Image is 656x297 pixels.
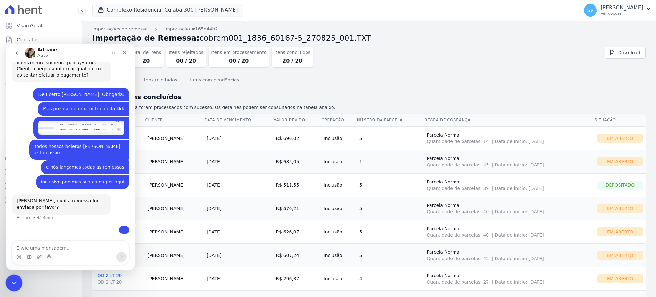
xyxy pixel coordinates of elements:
td: 5 [357,173,424,197]
span: Quantidade de parcelas: 14 || Data de início: [DATE] [427,138,592,145]
div: Em Aberto [597,251,643,260]
a: Minha Carteira [3,90,79,103]
div: user diz… [5,182,123,197]
dt: Itens em processamento [211,49,266,56]
div: SHIRLEY diz… [5,58,123,72]
td: [PERSON_NAME] [145,220,204,243]
span: Quantidade de parcelas: 39 || Data de início: [DATE] [427,185,592,191]
a: Visão Geral [3,19,79,32]
td: R$ 685,05 [274,150,321,173]
td: Inclusão [321,243,357,267]
td: Parcela Normal [424,173,594,197]
span: Quantidade de parcelas: 40 || Data de início: [DATE] [427,232,592,238]
p: [PERSON_NAME] [601,4,643,11]
iframe: Intercom live chat [6,275,23,292]
button: Itens rejeitados [141,72,178,89]
div: Em Aberto [597,204,643,213]
td: R$ 511,55 [274,173,321,197]
td: R$ 696,02 [274,126,321,150]
td: Parcela Normal [424,197,594,220]
div: Mas preciso de uma outra ajuda kkk [31,58,123,72]
th: Valor devido [274,114,321,127]
td: Inclusão [321,173,357,197]
div: Em Aberto [597,274,643,283]
td: [DATE] [204,243,274,267]
a: Negativação [3,132,79,145]
button: Complexo Residencial Cuiabá 300 [PERSON_NAME] [92,4,243,16]
td: 5 [357,126,424,150]
span: cobrem001_1836_60167-5_270825_001.TXT [200,34,371,43]
dd: 00 / 20 [211,57,266,65]
a: Crédito [3,118,79,131]
td: [PERSON_NAME] [145,197,204,220]
a: Download [605,47,646,59]
textarea: Envie uma mensagem... [5,197,123,208]
div: Deu certo [PERSON_NAME]! Obrigada. [32,47,118,54]
th: Situação [594,114,646,127]
div: inclusive pedimos sua ajuda por aqui [29,131,123,145]
a: Parcelas [3,47,79,60]
th: Operação [321,114,357,127]
div: Adriane • Há 4min [10,172,46,175]
td: [DATE] [204,150,274,173]
div: SHIRLEY diz… [5,72,123,95]
td: 5 [357,220,424,243]
dd: 20 / 20 [274,57,310,65]
dd: 00 / 20 [169,57,203,65]
nav: Breadcrumb [92,26,646,32]
th: Número da Parcela [357,114,424,127]
td: [PERSON_NAME] [145,267,204,290]
a: Importações de remessa [92,26,148,32]
span: Quantidade de parcelas: 42 || Data de início: [DATE] [427,255,592,262]
button: Itens com pendências [189,72,240,89]
div: Adriane diz… [5,150,123,182]
td: [DATE] [204,267,274,290]
button: Selecionador de GIF [20,210,25,215]
div: todos nossos boletos [PERSON_NAME] estão assim [23,95,123,115]
span: Quantidade de parcelas: 27 || Data de início: [DATE] [427,279,592,285]
td: [DATE] [204,126,274,150]
div: Mas preciso de uma outra ajuda kkk [37,62,118,68]
button: Selecionador de Emoji [10,210,15,215]
a: Clientes [3,76,79,89]
p: 20 itens da remessa foram processados com sucesso. Os detalhes podem ser consultados na tabela ab... [92,104,646,111]
span: Contratos [17,37,38,43]
dd: 20 [131,57,161,65]
button: SV [PERSON_NAME] Ver opções [579,1,656,19]
td: [PERSON_NAME] [145,150,204,173]
th: Data de Vencimento [204,114,274,127]
div: Em Aberto [597,134,643,143]
td: R$ 676,21 [274,197,321,220]
td: [PERSON_NAME] [145,243,204,267]
div: [PERSON_NAME], qual a remessa foi enviada por favor? [10,154,100,166]
td: 4 [357,267,424,290]
div: e nós lançamos todas as remessas [40,120,118,126]
button: Upload do anexo [30,210,36,215]
td: [DATE] [204,220,274,243]
button: Start recording [41,210,46,215]
p: Ver opções [601,11,643,16]
td: Parcela Normal [424,150,594,173]
td: Parcela Normal [424,267,594,290]
span: Quantidade de parcelas: 40 || Data de início: [DATE] [427,208,592,215]
div: SHIRLEY diz… [5,95,123,116]
td: 5 [357,243,424,267]
iframe: Intercom live chat [6,44,135,270]
div: Em Aberto [597,227,643,236]
a: Lotes [3,62,79,74]
td: Inclusão [321,197,357,220]
td: Inclusão [321,150,357,173]
button: Enviar uma mensagem [110,208,120,218]
a: Importação #165d44b2 [164,26,218,32]
div: SHIRLEY diz… [5,116,123,131]
span: SV [587,8,593,13]
td: Parcela Normal [424,243,594,267]
div: Plataformas [5,155,77,163]
div: SHIRLEY diz… [5,131,123,150]
div: inclusive pedimos sua ajuda por aqui [35,135,118,141]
